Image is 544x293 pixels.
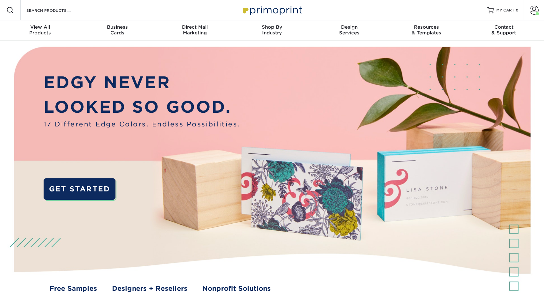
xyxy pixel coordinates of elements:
span: MY CART [496,8,514,13]
span: View All [2,24,79,30]
a: DesignServices [310,20,388,41]
span: 0 [516,8,519,12]
div: Industry [234,24,311,36]
div: Cards [79,24,156,36]
div: & Support [465,24,542,36]
a: GET STARTED [44,178,116,200]
span: Resources [388,24,465,30]
span: Direct Mail [156,24,234,30]
span: Contact [465,24,542,30]
div: Products [2,24,79,36]
div: Services [310,24,388,36]
a: BusinessCards [79,20,156,41]
input: SEARCH PRODUCTS..... [26,6,88,14]
p: EDGY NEVER [44,70,240,95]
span: 17 Different Edge Colors. Endless Possibilities. [44,119,240,129]
p: LOOKED SO GOOD. [44,95,240,119]
span: Business [79,24,156,30]
img: Primoprint [240,3,304,17]
span: Shop By [234,24,311,30]
div: Marketing [156,24,234,36]
a: Direct MailMarketing [156,20,234,41]
span: Design [310,24,388,30]
div: & Templates [388,24,465,36]
a: Resources& Templates [388,20,465,41]
a: Shop ByIndustry [234,20,311,41]
a: View AllProducts [2,20,79,41]
a: Contact& Support [465,20,542,41]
